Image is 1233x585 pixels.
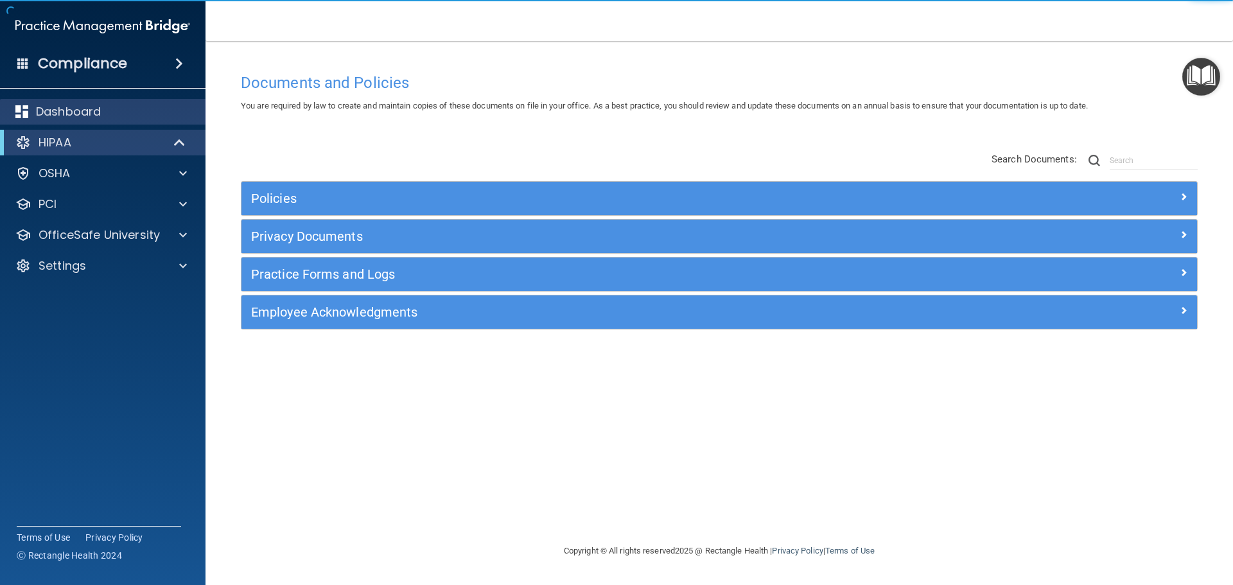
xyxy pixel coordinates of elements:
[251,264,1187,284] a: Practice Forms and Logs
[992,153,1077,165] span: Search Documents:
[251,302,1187,322] a: Employee Acknowledgments
[36,104,101,119] p: Dashboard
[15,227,187,243] a: OfficeSafe University
[251,305,949,319] h5: Employee Acknowledgments
[15,258,187,274] a: Settings
[825,546,875,555] a: Terms of Use
[85,531,143,544] a: Privacy Policy
[15,105,28,118] img: dashboard.aa5b2476.svg
[1182,58,1220,96] button: Open Resource Center
[241,101,1088,110] span: You are required by law to create and maintain copies of these documents on file in your office. ...
[15,135,186,150] a: HIPAA
[39,135,71,150] p: HIPAA
[485,530,954,572] div: Copyright © All rights reserved 2025 @ Rectangle Health | |
[772,546,823,555] a: Privacy Policy
[39,227,160,243] p: OfficeSafe University
[39,258,86,274] p: Settings
[15,196,187,212] a: PCI
[251,188,1187,209] a: Policies
[251,226,1187,247] a: Privacy Documents
[241,74,1198,91] h4: Documents and Policies
[251,267,949,281] h5: Practice Forms and Logs
[15,13,190,39] img: PMB logo
[38,55,127,73] h4: Compliance
[39,196,57,212] p: PCI
[15,104,187,119] a: Dashboard
[17,549,122,562] span: Ⓒ Rectangle Health 2024
[15,166,187,181] a: OSHA
[1089,155,1100,166] img: ic-search.3b580494.png
[17,531,70,544] a: Terms of Use
[251,191,949,205] h5: Policies
[251,229,949,243] h5: Privacy Documents
[39,166,71,181] p: OSHA
[1110,151,1198,170] input: Search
